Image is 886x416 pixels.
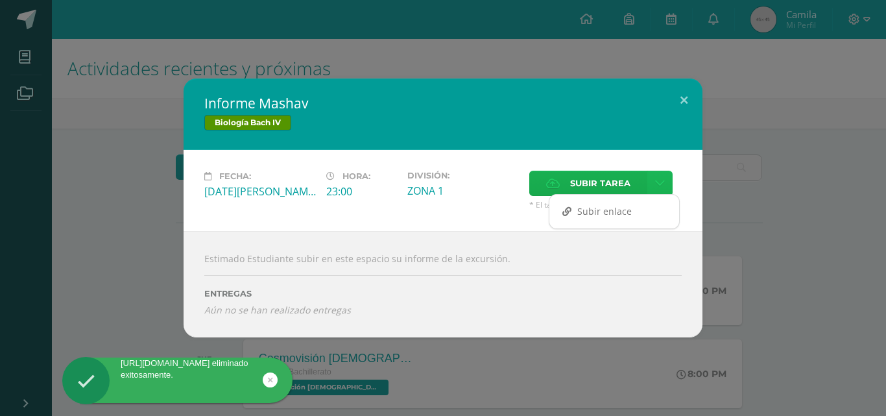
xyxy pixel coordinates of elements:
[407,184,519,198] div: ZONA 1
[342,171,370,181] span: Hora:
[204,115,291,130] span: Biología Bach IV
[529,199,682,210] span: * El tamaño máximo permitido es 50 MB
[204,289,682,299] label: ENTREGAS
[570,171,630,195] span: Subir tarea
[665,79,702,123] button: Close (Esc)
[577,205,632,217] span: Subir enlace
[204,94,682,112] h2: Informe Mashav
[184,231,702,337] div: Estimado Estudiante subir en este espacio su informe de la excursión.
[219,171,251,181] span: Fecha:
[62,358,293,381] div: [URL][DOMAIN_NAME] eliminado exitosamente.
[407,171,519,180] label: División:
[326,184,397,199] div: 23:00
[204,304,682,316] i: Aún no se han realizado entregas
[204,184,316,199] div: [DATE][PERSON_NAME]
